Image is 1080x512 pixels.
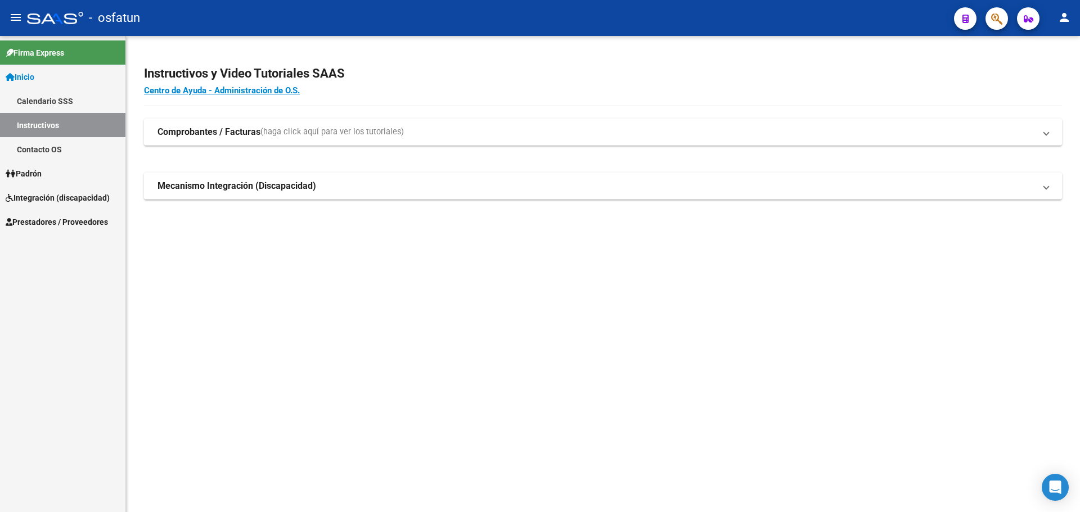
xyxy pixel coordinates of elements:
span: - osfatun [89,6,140,30]
strong: Mecanismo Integración (Discapacidad) [157,180,316,192]
h2: Instructivos y Video Tutoriales SAAS [144,63,1062,84]
span: Inicio [6,71,34,83]
mat-icon: person [1057,11,1071,24]
span: Prestadores / Proveedores [6,216,108,228]
strong: Comprobantes / Facturas [157,126,260,138]
mat-expansion-panel-header: Comprobantes / Facturas(haga click aquí para ver los tutoriales) [144,119,1062,146]
span: Firma Express [6,47,64,59]
span: Padrón [6,167,42,180]
span: (haga click aquí para ver los tutoriales) [260,126,404,138]
div: Open Intercom Messenger [1042,474,1069,501]
mat-expansion-panel-header: Mecanismo Integración (Discapacidad) [144,173,1062,200]
a: Centro de Ayuda - Administración de O.S. [144,85,300,96]
span: Integración (discapacidad) [6,192,110,204]
mat-icon: menu [9,11,22,24]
